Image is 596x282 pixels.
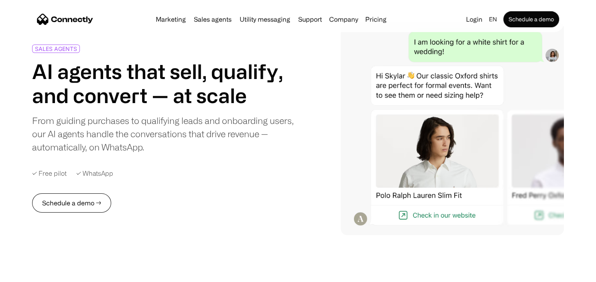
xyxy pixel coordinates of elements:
div: From guiding purchases to qualifying leads and onboarding users, our AI agents handle the convers... [32,114,295,154]
a: Marketing [153,16,189,22]
a: home [37,13,93,25]
div: SALES AGENTS [35,46,77,52]
aside: Language selected: English [8,267,48,279]
a: Schedule a demo [503,11,559,27]
div: Company [327,14,360,25]
ul: Language list [16,268,48,279]
a: Support [295,16,325,22]
a: Login [463,14,486,25]
a: Utility messaging [236,16,293,22]
a: Pricing [362,16,390,22]
h1: AI agents that sell, qualify, and convert — at scale [32,59,295,108]
div: ✓ Free pilot [32,170,67,177]
a: Schedule a demo → [32,193,111,213]
a: Sales agents [191,16,235,22]
div: en [489,14,497,25]
div: en [486,14,502,25]
div: Company [329,14,358,25]
div: ✓ WhatsApp [76,170,113,177]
